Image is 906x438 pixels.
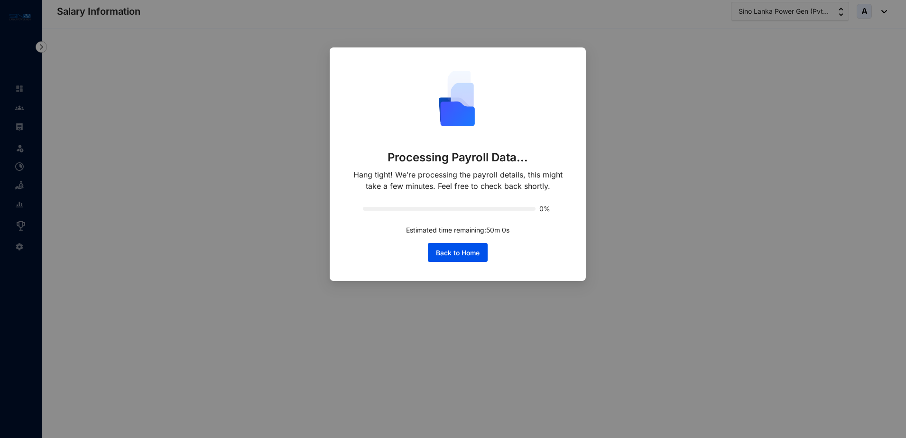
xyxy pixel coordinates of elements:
[539,205,553,212] span: 0%
[436,248,480,258] span: Back to Home
[406,225,509,235] p: Estimated time remaining: 50 m 0 s
[388,150,528,165] p: Processing Payroll Data...
[349,169,567,192] p: Hang tight! We’re processing the payroll details, this might take a few minutes. Feel free to che...
[428,243,488,262] button: Back to Home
